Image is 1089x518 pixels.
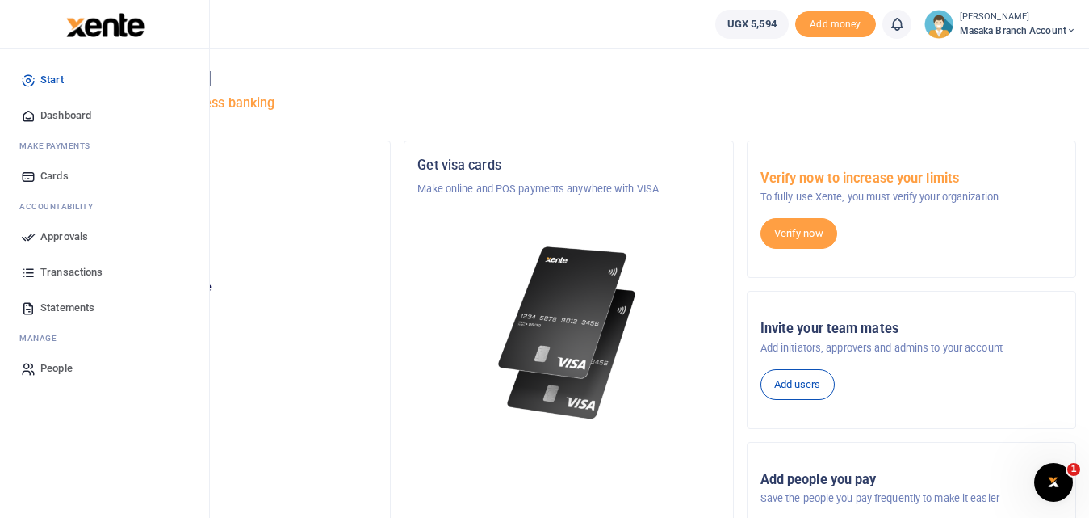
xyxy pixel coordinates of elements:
[417,181,719,197] p: Make online and POS payments anywhere with VISA
[40,229,88,245] span: Approvals
[75,220,377,236] h5: Account
[709,10,795,39] li: Wallet ballance
[493,236,644,431] img: xente-_physical_cards.png
[417,158,719,174] h5: Get visa cards
[13,219,196,255] a: Approvals
[27,332,57,344] span: anage
[13,133,196,158] li: M
[40,107,91,124] span: Dashboard
[13,194,196,219] li: Ac
[75,158,377,174] h5: Organization
[760,189,1062,205] p: To fully use Xente, you must verify your organization
[795,17,876,29] a: Add money
[66,13,145,37] img: logo-large
[61,95,1076,112] h5: Welcome to better business banking
[40,168,69,184] span: Cards
[924,10,953,39] img: profile-user
[1067,463,1080,476] span: 1
[924,10,1076,39] a: profile-user [PERSON_NAME] Masaka Branch Account
[760,321,1062,337] h5: Invite your team mates
[760,340,1062,356] p: Add initiators, approvers and admins to your account
[13,158,196,194] a: Cards
[727,16,777,32] span: UGX 5,594
[760,491,1062,507] p: Save the people you pay frequently to make it easier
[13,98,196,133] a: Dashboard
[75,181,377,197] p: Tugende Limited
[960,23,1076,38] span: Masaka Branch Account
[760,218,837,249] a: Verify now
[31,200,93,213] span: countability
[13,255,196,290] a: Transactions
[75,280,377,296] p: Your current account balance
[13,351,196,386] a: People
[61,69,1076,87] h4: Hello [PERSON_NAME]
[75,244,377,260] p: Masaka Branch Account
[40,360,73,377] span: People
[13,62,196,98] a: Start
[760,171,1062,187] h5: Verify now to increase your limits
[75,300,377,316] h5: UGX 5,594
[960,11,1076,24] small: [PERSON_NAME]
[795,11,876,38] li: Toup your wallet
[27,140,90,152] span: ake Payments
[795,11,876,38] span: Add money
[13,290,196,326] a: Statements
[760,369,835,400] a: Add users
[13,326,196,351] li: M
[1034,463,1073,502] iframe: Intercom live chat
[40,72,64,88] span: Start
[40,264,103,280] span: Transactions
[715,10,789,39] a: UGX 5,594
[65,18,145,30] a: logo-small logo-large logo-large
[40,300,94,316] span: Statements
[760,472,1062,488] h5: Add people you pay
